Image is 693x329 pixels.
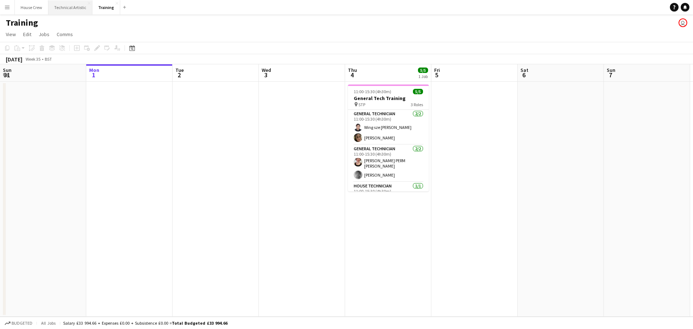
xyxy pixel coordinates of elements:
[348,85,429,191] app-job-card: 11:00-15:30 (4h30m)5/5General Tech Training STP3 RolesGeneral Technician2/211:00-15:30 (4h30m)Win...
[20,30,34,39] a: Edit
[12,321,32,326] span: Budgeted
[63,320,227,326] div: Salary £33 994.66 + Expenses £0.00 + Subsistence £0.00 =
[348,67,357,73] span: Thu
[24,56,42,62] span: Week 35
[358,102,365,107] span: STP
[57,31,73,38] span: Comms
[4,319,34,327] button: Budgeted
[174,71,184,79] span: 2
[2,71,12,79] span: 31
[348,182,429,209] app-card-role: House Technician1/111:00-15:30 (4h30m)
[607,67,615,73] span: Sun
[45,56,52,62] div: BST
[6,31,16,38] span: View
[36,30,52,39] a: Jobs
[261,71,271,79] span: 3
[89,67,99,73] span: Mon
[262,67,271,73] span: Wed
[413,89,423,94] span: 5/5
[354,89,391,94] span: 11:00-15:30 (4h30m)
[3,30,19,39] a: View
[15,0,48,14] button: House Crew
[48,0,92,14] button: Technical Artistic
[23,31,31,38] span: Edit
[411,102,423,107] span: 3 Roles
[175,67,184,73] span: Tue
[3,67,12,73] span: Sun
[40,320,57,326] span: All jobs
[348,110,429,145] app-card-role: General Technician2/211:00-15:30 (4h30m)Wing sze [PERSON_NAME][PERSON_NAME]
[418,68,428,73] span: 5/5
[92,0,120,14] button: Training
[348,145,429,182] app-card-role: General Technician2/211:00-15:30 (4h30m)[PERSON_NAME] PERM [PERSON_NAME][PERSON_NAME]
[6,56,22,63] div: [DATE]
[39,31,49,38] span: Jobs
[172,320,227,326] span: Total Budgeted £33 994.66
[54,30,76,39] a: Comms
[418,74,428,79] div: 1 Job
[519,71,528,79] span: 6
[6,17,38,28] h1: Training
[520,67,528,73] span: Sat
[88,71,99,79] span: 1
[434,67,440,73] span: Fri
[606,71,615,79] span: 7
[347,71,357,79] span: 4
[348,95,429,101] h3: General Tech Training
[433,71,440,79] span: 5
[679,18,687,27] app-user-avatar: Liveforce Admin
